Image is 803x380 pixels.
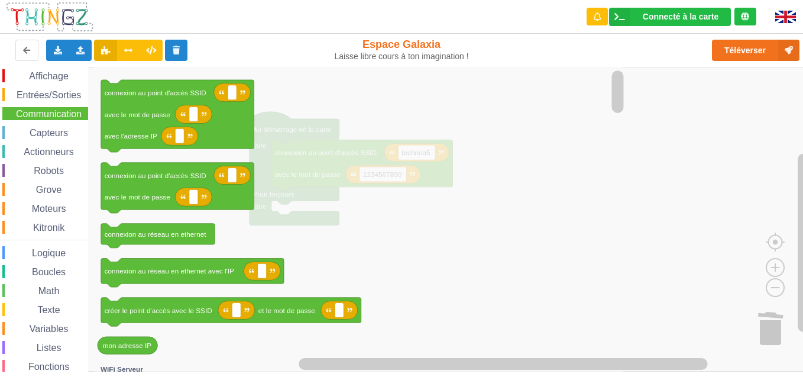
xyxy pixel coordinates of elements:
span: Affichage [27,71,70,81]
span: Actionneurs [22,147,76,157]
text: mon adresse IP [103,342,152,349]
text: créer le point d'accès avec le SSID [105,307,212,314]
span: Moteurs [30,204,68,214]
span: Variables [28,324,70,334]
div: Tu es connecté au serveur de création de Thingz [734,8,756,25]
span: Kitronik [31,223,66,233]
text: et le mot de passe [258,307,316,314]
span: Boucles [30,267,67,277]
span: Robots [32,166,66,176]
div: Espace Galaxia [333,38,470,62]
div: Laisse libre cours à ton imagination ! [333,51,470,62]
span: Math [37,286,61,296]
text: connexion au point d'accès SSID [105,172,206,179]
text: connexion au réseau en ethernet avec l'IP [105,267,235,275]
span: Entrées/Sorties [15,90,83,100]
text: avec le mot de passe [105,193,171,201]
img: gb.png [775,11,796,23]
img: thingz_logo.png [5,1,94,33]
div: Ta base fonctionne bien ! [609,8,731,26]
span: Capteurs [28,128,70,138]
span: Listes [35,343,63,353]
span: Logique [30,248,67,258]
span: Texte [35,305,61,315]
text: connexion au point d'accès SSID [105,89,206,96]
span: Grove [34,185,64,195]
span: Communication [14,109,83,119]
div: Connecté à la carte [643,12,718,21]
text: WiFi Commun [101,61,147,69]
text: connexion au réseau en ethernet [105,230,207,238]
text: avec le mot de passe [105,111,171,118]
span: Fonctions [27,362,71,372]
text: avec l'adresse IP [105,132,157,140]
button: Téléverser [712,40,799,61]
